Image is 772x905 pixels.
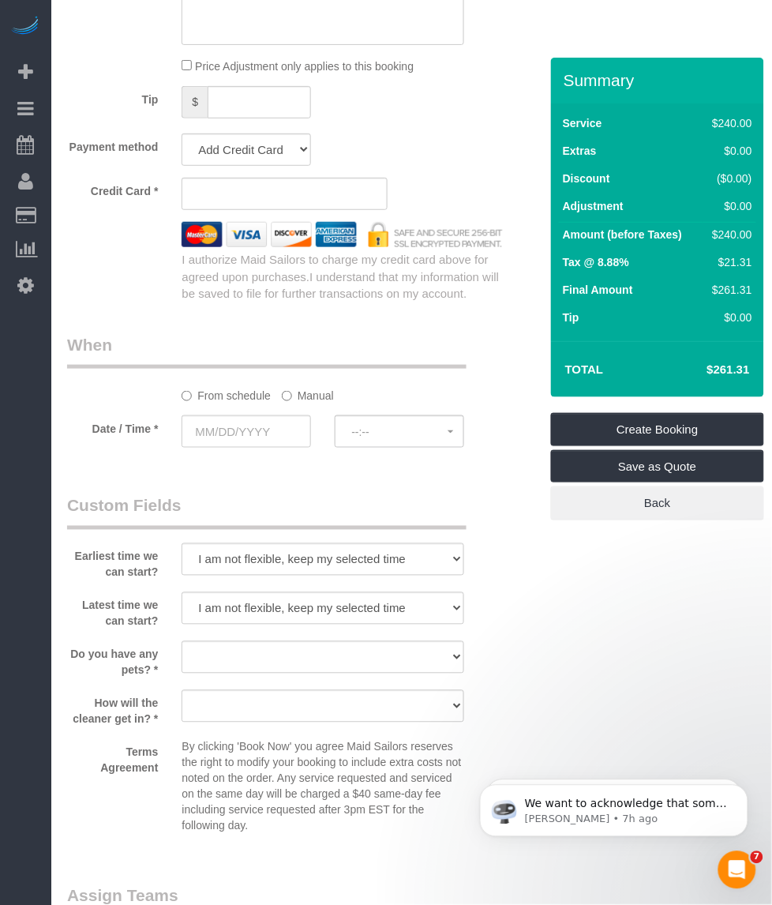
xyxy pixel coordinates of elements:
legend: When [67,333,467,369]
input: Manual [282,391,292,401]
label: Terms Agreement [55,739,170,776]
span: --:-- [351,426,448,438]
div: $0.00 [706,310,752,325]
label: Final Amount [563,282,633,298]
span: I understand that my information will be saved to file for further transactions on my account. [182,270,499,300]
div: $21.31 [706,254,752,270]
label: Tip [55,86,170,107]
a: Create Booking [551,413,764,446]
div: $240.00 [706,115,752,131]
label: Adjustment [563,198,624,214]
input: MM/DD/YYYY [182,415,311,448]
label: Do you have any pets? * [55,641,170,678]
label: Credit Card * [55,178,170,199]
a: Back [551,486,764,520]
legend: Custom Fields [67,494,467,530]
label: Payment method [55,133,170,155]
label: Discount [563,171,610,186]
span: Price Adjustment only applies to this booking [195,60,414,73]
div: ($0.00) [706,171,752,186]
h4: $261.31 [660,363,750,377]
strong: Total [565,362,604,376]
label: Extras [563,143,597,159]
label: From schedule [182,382,271,404]
span: We want to acknowledge that some users may be experiencing lag or slower performance in our softw... [69,46,272,262]
label: Service [563,115,602,131]
label: Date / Time * [55,415,170,437]
div: $240.00 [706,227,752,242]
div: $261.31 [706,282,752,298]
div: $0.00 [706,198,752,214]
p: By clicking 'Book Now' you agree Maid Sailors reserves the right to modify your booking to includ... [182,739,464,834]
iframe: Intercom notifications message [456,752,772,862]
img: Automaid Logo [9,16,41,38]
label: How will the cleaner get in? * [55,690,170,727]
label: Latest time we can start? [55,592,170,629]
div: I authorize Maid Sailors to charge my credit card above for agreed upon purchases. [170,251,514,302]
label: Manual [282,382,334,404]
button: --:-- [335,415,464,448]
label: Tax @ 8.88% [563,254,629,270]
h3: Summary [564,71,756,89]
span: $ [182,86,208,118]
p: Message from Ellie, sent 7h ago [69,61,272,75]
input: From schedule [182,391,192,401]
span: 7 [751,851,763,864]
div: $0.00 [706,143,752,159]
label: Amount (before Taxes) [563,227,682,242]
iframe: Secure card payment input frame [195,186,374,201]
a: Save as Quote [551,450,764,483]
iframe: Intercom live chat [718,851,756,889]
label: Earliest time we can start? [55,543,170,580]
label: Tip [563,310,579,325]
img: credit cards [170,222,514,247]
